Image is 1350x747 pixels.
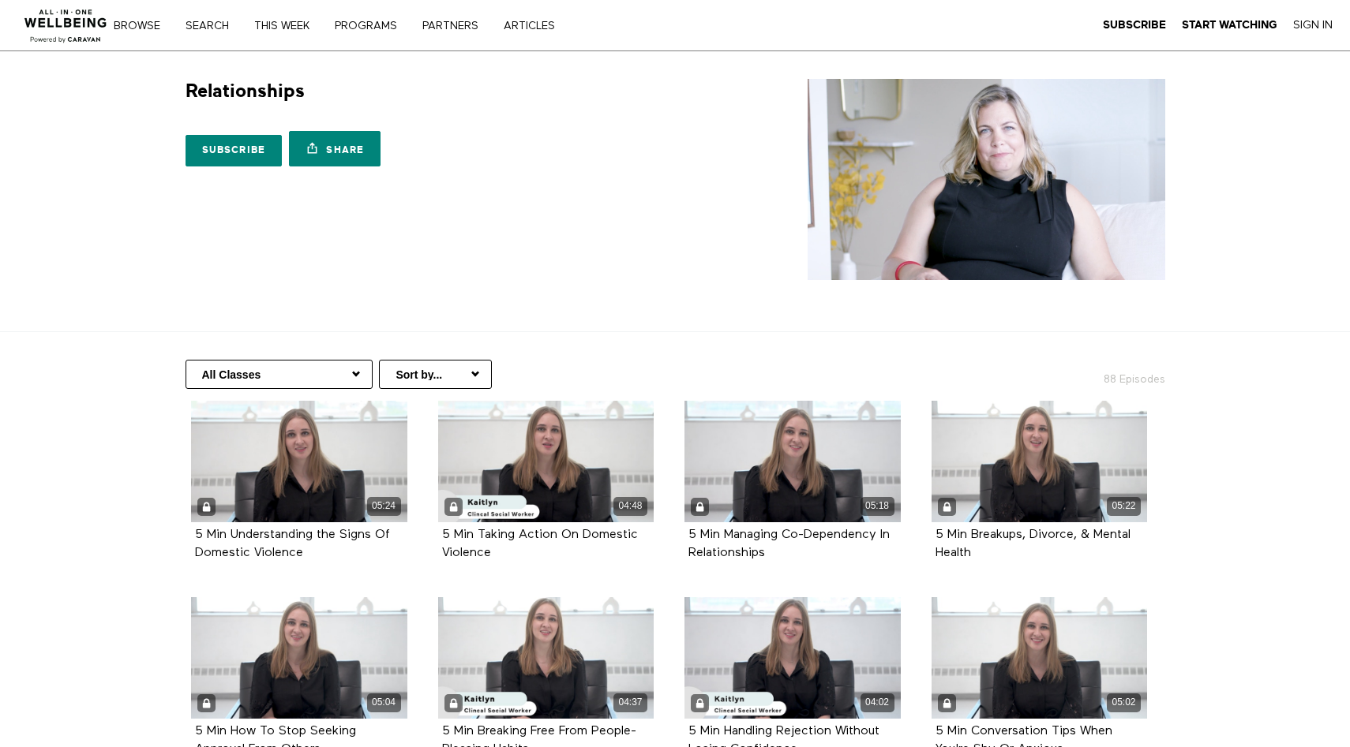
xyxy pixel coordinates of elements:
[195,529,390,558] a: 5 Min Understanding the Signs Of Domestic Violence
[1103,19,1166,31] strong: Subscribe
[195,529,390,559] strong: 5 Min Understanding the Signs Of Domestic Violence
[438,597,654,719] a: 5 Min Breaking Free From People-Pleasing Habits 04:37
[1103,18,1166,32] a: Subscribe
[417,21,495,32] a: PARTNERS
[997,360,1175,387] h2: 88 Episodes
[932,597,1148,719] a: 5 Min Conversation Tips When You're Shy Or Anxious 05:02
[186,79,305,103] h1: Relationships
[936,529,1131,559] strong: 5 Min Breakups, Divorce, & Mental Health
[442,529,638,558] a: 5 Min Taking Action On Domestic Violence
[1182,19,1277,31] strong: Start Watching
[932,401,1148,522] a: 5 Min Breakups, Divorce, & Mental Health 05:22
[684,401,901,522] a: 5 Min Managing Co-Dependency In Relationships 05:18
[329,21,414,32] a: PROGRAMS
[498,21,572,32] a: ARTICLES
[367,693,401,712] div: 05:04
[808,79,1165,280] img: Relationships
[613,497,647,515] div: 04:48
[108,21,177,32] a: Browse
[936,529,1131,558] a: 5 Min Breakups, Divorce, & Mental Health
[191,401,407,522] a: 5 Min Understanding the Signs Of Domestic Violence 05:24
[1182,18,1277,32] a: Start Watching
[186,135,283,166] a: Subscribe
[1107,693,1141,712] div: 05:02
[442,529,638,559] strong: 5 Min Taking Action On Domestic Violence
[367,497,401,515] div: 05:24
[861,497,894,515] div: 05:18
[438,401,654,522] a: 5 Min Taking Action On Domestic Violence 04:48
[688,529,890,558] a: 5 Min Managing Co-Dependency In Relationships
[289,131,381,166] a: Share
[688,529,890,559] strong: 5 Min Managing Co-Dependency In Relationships
[613,693,647,712] div: 04:37
[1293,18,1333,32] a: Sign In
[125,17,587,33] nav: Primary
[684,597,901,719] a: 5 Min Handling Rejection Without Losing Confidence 04:02
[191,597,407,719] a: 5 Min How To Stop Seeking Approval From Others 05:04
[180,21,246,32] a: Search
[1107,497,1141,515] div: 05:22
[249,21,326,32] a: THIS WEEK
[861,693,894,712] div: 04:02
